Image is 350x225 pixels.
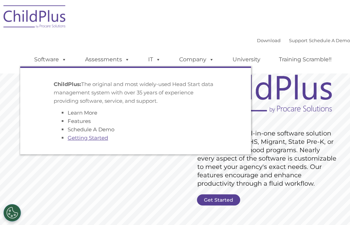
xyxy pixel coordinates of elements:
a: Schedule A Demo [68,126,114,133]
a: Software [27,53,74,67]
a: Download [257,38,281,43]
strong: ChildPlus: [54,81,81,87]
a: Support [289,38,307,43]
a: IT [141,53,168,67]
a: Training Scramble!! [272,53,338,67]
a: Assessments [78,53,137,67]
a: University [226,53,267,67]
rs-layer: ChildPlus is an all-in-one software solution for Head Start, EHS, Migrant, State Pre-K, or other ... [197,129,337,188]
button: Cookies Settings [3,204,21,222]
a: Get Started [197,194,240,205]
p: The original and most widely-used Head Start data management system with over 35 years of experie... [54,80,218,105]
a: Company [172,53,221,67]
a: Features [68,118,91,124]
font: | [257,38,350,43]
a: Learn More [68,109,97,116]
a: Schedule A Demo [309,38,350,43]
a: Getting Started [68,134,108,141]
